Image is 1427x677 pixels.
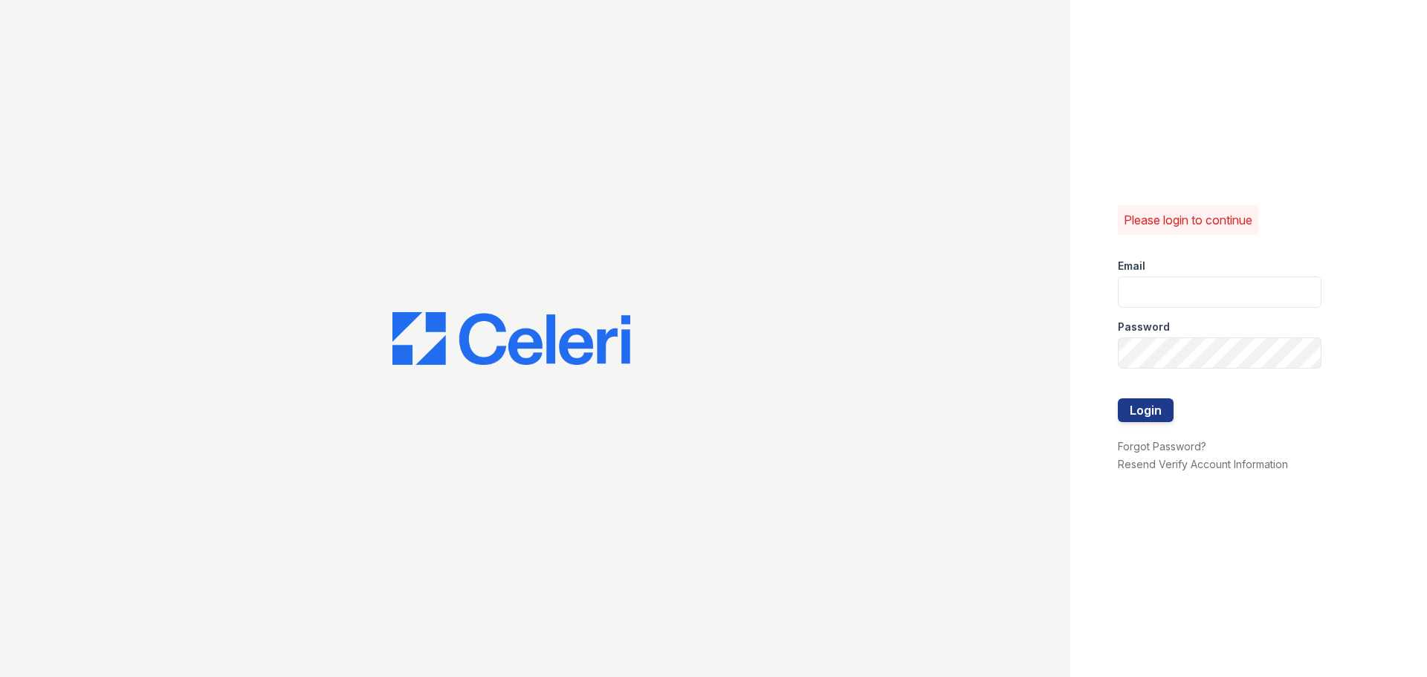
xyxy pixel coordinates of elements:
button: Login [1118,398,1174,422]
p: Please login to continue [1124,211,1252,229]
a: Forgot Password? [1118,440,1206,453]
label: Password [1118,320,1170,334]
a: Resend Verify Account Information [1118,458,1288,470]
img: CE_Logo_Blue-a8612792a0a2168367f1c8372b55b34899dd931a85d93a1a3d3e32e68fde9ad4.png [392,312,630,366]
label: Email [1118,259,1145,273]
